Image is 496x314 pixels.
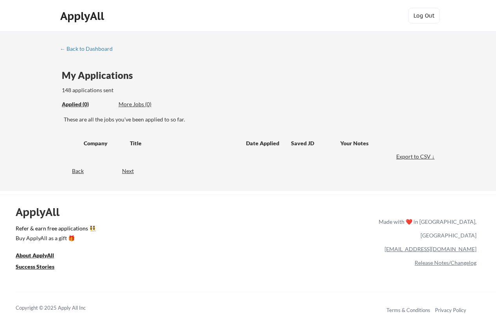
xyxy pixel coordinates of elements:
[122,167,143,175] div: Next
[16,235,94,241] div: Buy ApplyAll as a gift 🎁
[119,100,176,108] div: More Jobs (0)
[408,8,440,23] button: Log Out
[16,252,54,259] u: About ApplyAll
[62,71,139,80] div: My Applications
[62,100,113,108] div: Applied (0)
[60,46,119,54] a: ← Back to Dashboard
[16,234,94,244] a: Buy ApplyAll as a gift 🎁
[16,205,68,219] div: ApplyAll
[60,167,84,175] div: Back
[415,259,476,266] a: Release Notes/Changelog
[396,153,437,161] div: Export to CSV ↓
[60,9,106,23] div: ApplyAll
[340,139,430,147] div: Your Notes
[385,246,476,252] a: [EMAIL_ADDRESS][DOMAIN_NAME]
[246,139,280,147] div: Date Applied
[291,136,340,150] div: Saved JD
[62,86,213,94] div: 148 applications sent
[16,251,65,261] a: About ApplyAll
[435,307,466,313] a: Privacy Policy
[62,100,113,109] div: These are all the jobs you've been applied to so far.
[119,100,176,109] div: These are job applications we think you'd be a good fit for, but couldn't apply you to automatica...
[376,215,476,242] div: Made with ❤️ in [GEOGRAPHIC_DATA], [GEOGRAPHIC_DATA]
[16,263,54,270] u: Success Stories
[16,262,65,272] a: Success Stories
[16,304,106,312] div: Copyright © 2025 Apply All Inc
[60,46,119,52] div: ← Back to Dashboard
[84,139,123,147] div: Company
[130,139,239,147] div: Title
[16,226,215,234] a: Refer & earn free applications 👯‍♀️
[64,116,437,123] div: These are all the jobs you've been applied to so far.
[386,307,430,313] a: Terms & Conditions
